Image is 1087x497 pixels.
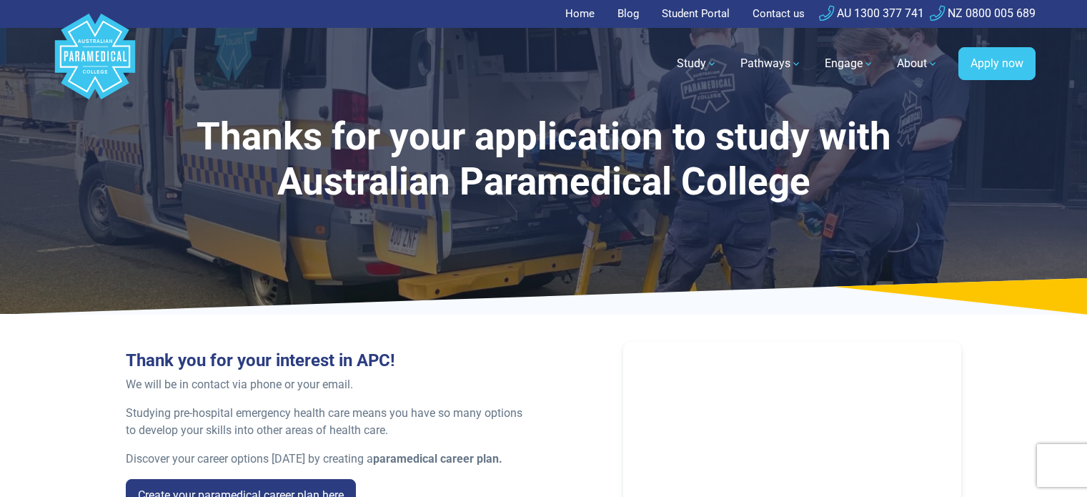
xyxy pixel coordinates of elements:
p: Discover your career options [DATE] by creating a [126,451,535,468]
a: Apply now [958,47,1036,80]
p: Studying pre-hospital emergency health care means you have so many options to develop your skills... [126,405,535,439]
h1: Thanks for your application to study with Australian Paramedical College [126,114,962,205]
strong: Thank you for your interest in APC! [126,350,395,370]
a: Engage [816,44,883,84]
p: We will be in contact via phone or your email. [126,376,535,393]
a: Study [668,44,726,84]
a: AU 1300 377 741 [819,6,924,20]
a: Pathways [732,44,810,84]
a: Australian Paramedical College [52,28,138,100]
strong: paramedical career plan. [373,452,502,466]
a: NZ 0800 005 689 [930,6,1036,20]
a: About [888,44,947,84]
